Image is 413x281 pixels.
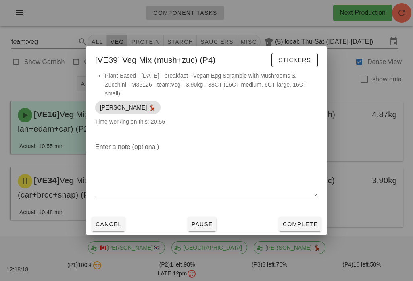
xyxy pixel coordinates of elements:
[191,221,213,227] span: Pause
[279,217,321,231] button: Complete
[105,71,318,98] li: Plant-Based - [DATE] - breakfast - Vegan Egg Scramble with Mushrooms & Zucchini - M36126 - team:v...
[100,101,156,114] span: [PERSON_NAME] 💃🏽
[271,53,318,67] button: Stickers
[188,217,216,231] button: Pause
[282,221,318,227] span: Complete
[86,71,327,134] div: Time working on this: 20:55
[278,57,311,63] span: Stickers
[86,46,327,71] div: [VE39] Veg Mix (mush+zuc) (P4)
[92,217,125,231] button: Cancel
[95,221,122,227] span: Cancel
